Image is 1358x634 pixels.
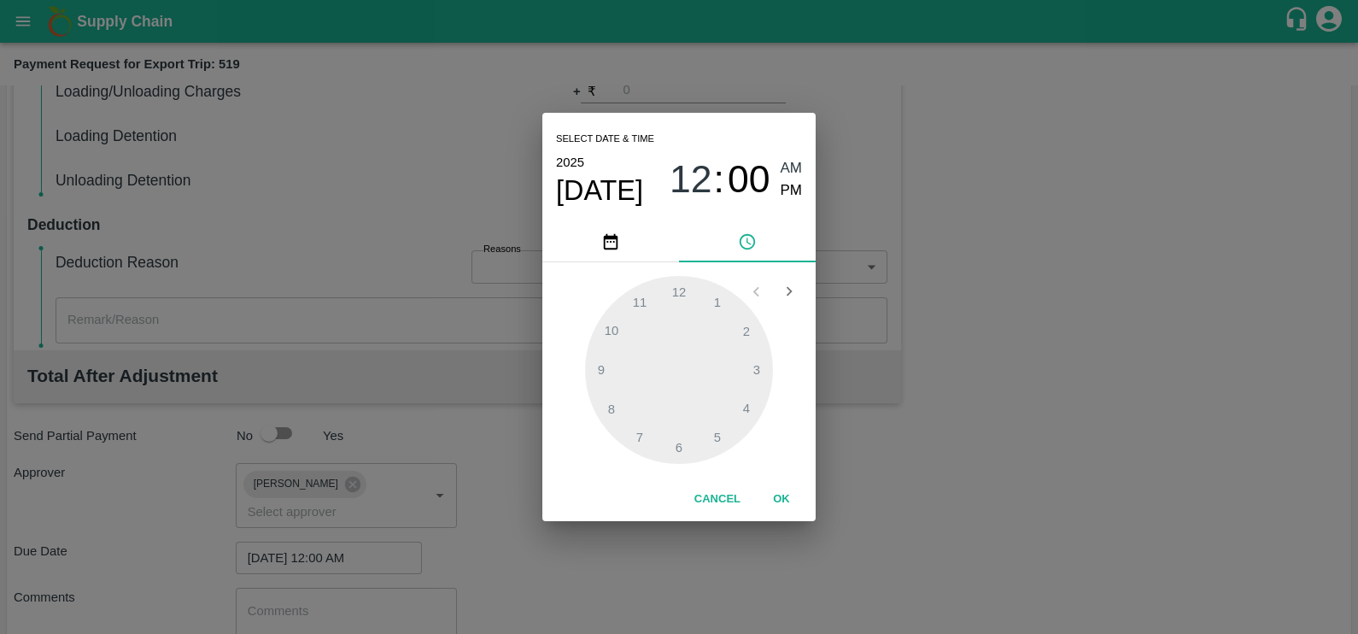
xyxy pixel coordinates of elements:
button: 2025 [556,151,584,173]
button: 00 [728,157,770,203]
button: 12 [670,157,712,203]
button: OK [754,484,809,514]
span: Select date & time [556,126,654,152]
button: Cancel [688,484,747,514]
button: Open next view [773,275,805,308]
button: pick date [542,221,679,262]
button: [DATE] [556,173,643,208]
button: AM [781,157,803,180]
button: pick time [679,221,816,262]
button: PM [781,179,803,203]
span: : [714,157,724,203]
